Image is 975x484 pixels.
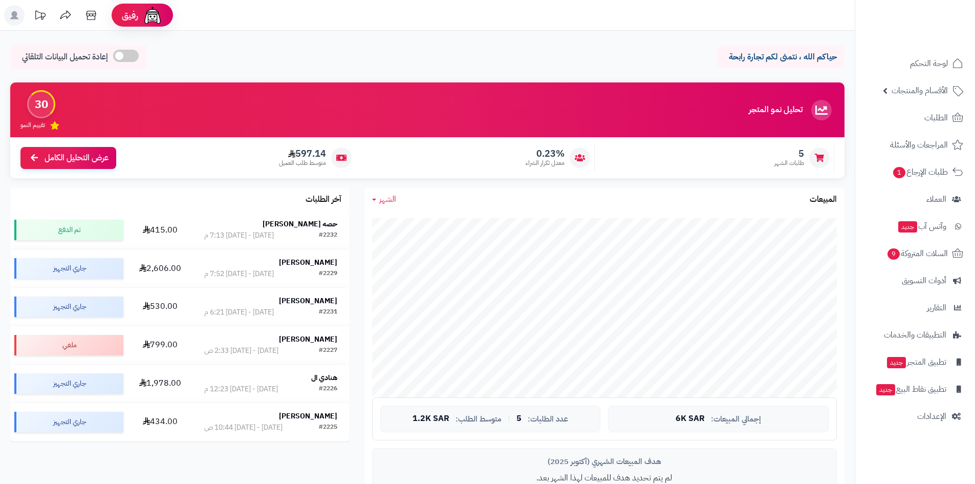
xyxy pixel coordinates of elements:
span: الطلبات [924,111,948,125]
span: متوسط طلب العميل [279,159,326,167]
td: 1,978.00 [127,365,192,403]
span: الشهر [379,193,396,205]
h3: المبيعات [810,195,837,204]
div: تم الدفع [14,220,123,240]
h3: آخر الطلبات [306,195,341,204]
span: رفيق [122,9,138,22]
span: 6K SAR [676,414,705,424]
span: التقارير [927,301,946,315]
div: [DATE] - [DATE] 2:33 ص [204,346,278,356]
td: 799.00 [127,326,192,364]
div: [DATE] - [DATE] 7:52 م [204,269,274,279]
div: جاري التجهيز [14,373,123,394]
a: تطبيق نقاط البيعجديد [861,377,969,402]
span: 0.23% [526,148,565,159]
td: 434.00 [127,403,192,441]
div: [DATE] - [DATE] 10:44 ص [204,423,283,433]
img: ai-face.png [142,5,163,26]
div: [DATE] - [DATE] 6:21 م [204,307,274,318]
div: #2227 [319,346,337,356]
span: جديد [876,384,895,395]
p: لم يتم تحديد هدف للمبيعات لهذا الشهر بعد. [380,472,829,484]
span: المراجعات والأسئلة [890,138,948,152]
a: العملاء [861,187,969,212]
div: جاري التجهيز [14,412,123,432]
p: حياكم الله ، نتمنى لكم تجارة رابحة [724,51,837,63]
strong: [PERSON_NAME] [279,257,337,268]
a: تحديثات المنصة [27,5,53,28]
a: أدوات التسويق [861,268,969,293]
span: إجمالي المبيعات: [711,415,761,424]
strong: [PERSON_NAME] [279,334,337,345]
span: وآتس آب [897,219,946,234]
span: 5 [774,148,804,159]
span: جديد [898,221,917,233]
a: عرض التحليل الكامل [20,147,116,169]
span: تقييم النمو [20,121,45,130]
div: #2226 [319,384,337,394]
a: لوحة التحكم [861,51,969,76]
div: [DATE] - [DATE] 12:23 م [204,384,278,394]
strong: حصه [PERSON_NAME] [263,219,337,229]
span: 5 [516,414,522,424]
div: هدف المبيعات الشهري (أكتوبر 2025) [380,456,829,467]
span: جديد [887,357,906,368]
span: معدل تكرار الشراء [526,159,565,167]
a: الشهر [372,194,396,205]
span: 597.14 [279,148,326,159]
a: وآتس آبجديد [861,214,969,239]
a: التطبيقات والخدمات [861,323,969,347]
span: 1 [893,167,905,178]
span: إعادة تحميل البيانات التلقائي [22,51,108,63]
span: متوسط الطلب: [456,415,502,424]
span: السلات المتروكة [886,246,948,261]
td: 2,606.00 [127,249,192,287]
a: التقارير [861,296,969,320]
img: logo-2.png [905,29,965,50]
span: تطبيق المتجر [886,355,946,369]
div: #2232 [319,230,337,241]
span: العملاء [926,192,946,206]
a: الطلبات [861,106,969,130]
div: ملغي [14,335,123,355]
td: 415.00 [127,211,192,249]
td: 530.00 [127,288,192,326]
span: طلبات الشهر [774,159,804,167]
span: عدد الطلبات: [528,415,568,424]
div: #2231 [319,307,337,318]
strong: هنادي ال [311,372,337,383]
span: طلبات الإرجاع [892,165,948,179]
strong: [PERSON_NAME] [279,296,337,306]
a: السلات المتروكة9 [861,241,969,266]
a: الإعدادات [861,404,969,429]
a: المراجعات والأسئلة [861,133,969,157]
div: [DATE] - [DATE] 7:13 م [204,230,274,241]
div: جاري التجهيز [14,258,123,279]
span: | [508,415,510,423]
span: تطبيق نقاط البيع [875,382,946,396]
span: التطبيقات والخدمات [884,328,946,342]
span: أدوات التسويق [902,273,946,288]
span: لوحة التحكم [910,56,948,71]
div: #2225 [319,423,337,433]
h3: تحليل نمو المتجر [749,106,803,115]
strong: [PERSON_NAME] [279,411,337,422]
div: جاري التجهيز [14,297,123,317]
span: الإعدادات [917,409,946,424]
span: 1.2K SAR [413,414,449,424]
div: #2229 [319,269,337,279]
a: تطبيق المتجرجديد [861,350,969,374]
span: 9 [887,248,900,260]
span: الأقسام والمنتجات [892,83,948,98]
a: طلبات الإرجاع1 [861,160,969,184]
span: عرض التحليل الكامل [45,152,109,164]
